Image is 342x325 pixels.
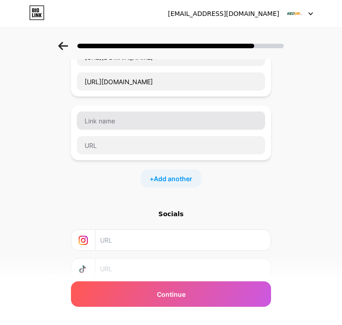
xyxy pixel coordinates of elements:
input: URL [100,230,265,250]
div: [EMAIL_ADDRESS][DOMAIN_NAME] [168,9,279,19]
input: Link name [77,112,265,130]
input: URL [77,72,265,91]
input: URL [77,136,265,154]
div: + [141,169,201,188]
input: URL [100,259,265,279]
span: Add another [154,174,192,183]
img: keovipdecom [286,5,303,22]
div: Socials [71,209,271,218]
span: Continue [157,289,186,299]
